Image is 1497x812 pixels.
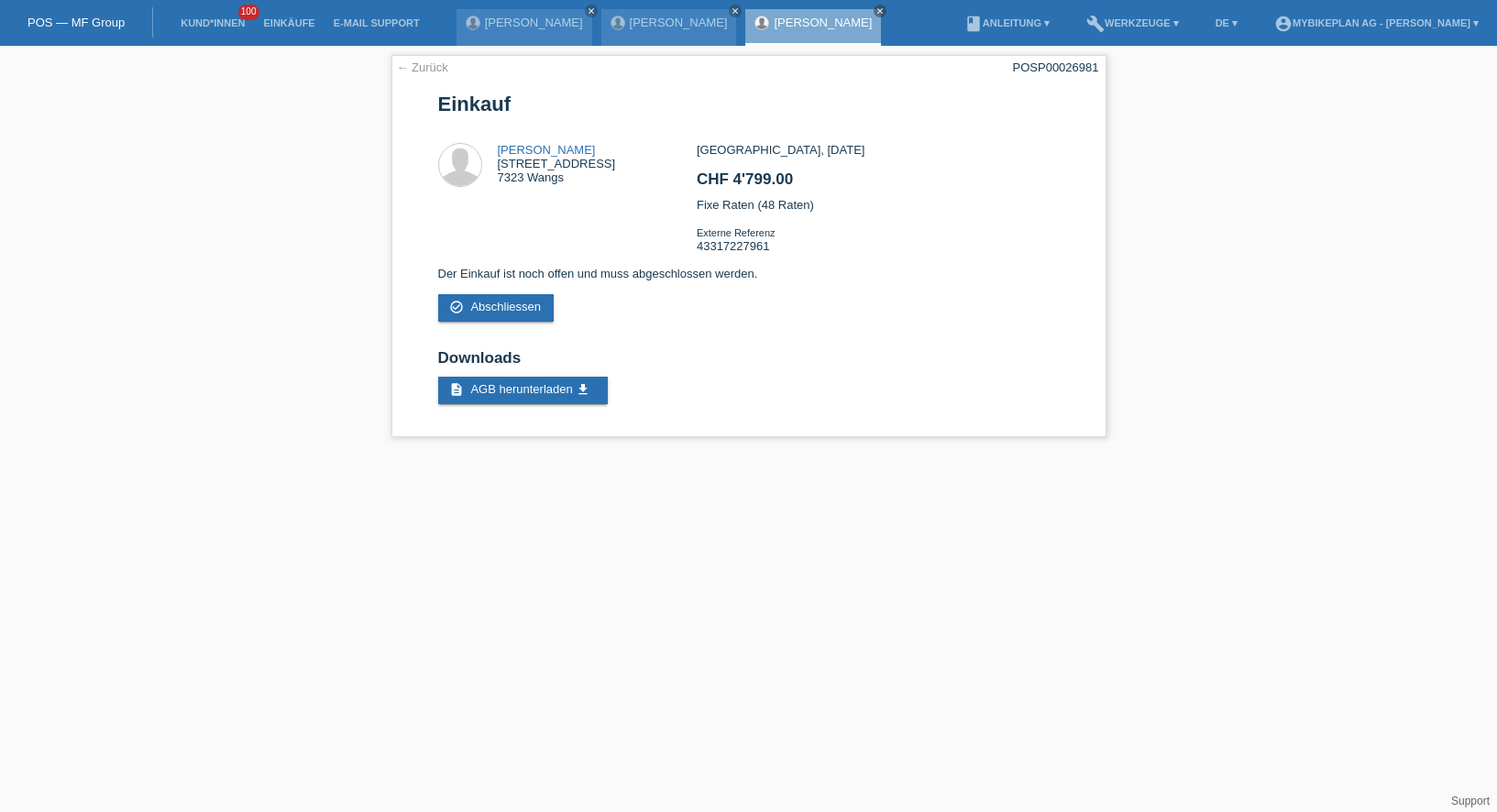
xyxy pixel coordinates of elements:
[1451,795,1490,807] a: Support
[731,6,740,16] i: close
[1077,17,1188,28] a: buildWerkzeuge ▾
[438,294,555,322] a: check_circle_outline Abschliessen
[697,227,776,238] span: Externe Referenz
[697,170,1059,198] h2: CHF 4'799.00
[585,5,598,17] a: close
[470,382,572,396] span: AGB herunterladen
[238,5,260,20] span: 100
[875,6,885,16] i: close
[587,6,596,16] i: close
[1086,15,1105,33] i: build
[697,143,1059,267] div: [GEOGRAPHIC_DATA], [DATE] Fixe Raten (48 Raten) 43317227961
[438,267,1060,280] p: Der Einkauf ist noch offen und muss abgeschlossen werden.
[1013,60,1099,74] div: POSP00026981
[498,143,596,157] a: [PERSON_NAME]
[485,16,583,29] a: [PERSON_NAME]
[498,143,616,184] div: [STREET_ADDRESS] 7323 Wangs
[1265,17,1488,28] a: account_circleMybikeplan AG - [PERSON_NAME] ▾
[449,382,464,397] i: description
[438,93,1060,115] h1: Einkauf
[438,349,1060,377] h2: Downloads
[955,17,1059,28] a: bookAnleitung ▾
[576,382,590,397] i: get_app
[874,5,886,17] a: close
[438,377,609,404] a: description AGB herunterladen get_app
[325,17,429,28] a: E-Mail Support
[964,15,983,33] i: book
[254,17,324,28] a: Einkäufe
[729,5,742,17] a: close
[630,16,728,29] a: [PERSON_NAME]
[1206,17,1247,28] a: DE ▾
[397,60,448,74] a: ← Zurück
[774,16,872,29] a: [PERSON_NAME]
[1274,15,1293,33] i: account_circle
[171,17,254,28] a: Kund*innen
[449,300,464,314] i: check_circle_outline
[470,300,541,313] span: Abschliessen
[28,16,125,29] a: POS — MF Group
